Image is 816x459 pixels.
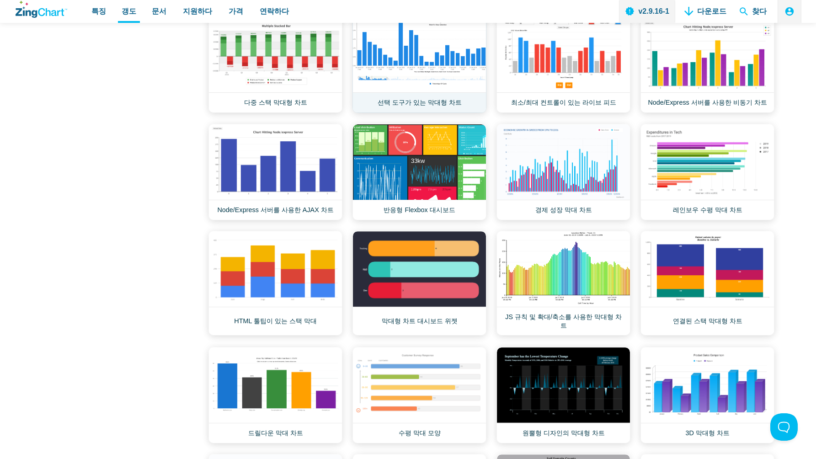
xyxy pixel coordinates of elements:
[183,7,212,15] font: 지원하다
[208,124,342,220] a: Node/Express 서버를 사용한 AJAX 차트
[91,7,106,15] font: 특징
[640,231,774,336] a: 연결된 스택 막대형 차트
[352,16,486,113] a: 선택 도구가 있는 막대형 차트
[122,7,136,15] font: 갱도
[640,347,774,443] a: 3D 막대형 차트
[229,7,243,15] font: 가격
[260,7,289,15] font: 연락하다
[496,347,630,443] a: 원뿔형 디자인의 막대형 차트
[208,347,342,443] a: 드릴다운 막대 차트
[208,231,342,336] a: HTML 툴팁이 있는 스택 막대
[352,124,486,220] a: 반응형 Flexbox 대시보드
[770,413,798,441] iframe: Toggle Customer Support
[496,16,630,113] a: 최소/최대 컨트롤이 있는 라이브 피드
[352,347,486,443] a: 수평 막대 모양
[208,16,342,113] a: 다중 스택 막대형 차트
[352,231,486,336] a: 막대형 차트 대시보드 위젯
[16,1,67,18] a: ZingChart 로고. 홈페이지로 돌아가려면 클릭하세요.
[152,7,166,15] font: 문서
[640,16,774,113] a: Node/Express 서버를 사용한 비동기 차트
[496,231,630,336] a: JS 규칙 및 확대/축소를 사용한 막대형 차트
[640,124,774,220] a: 레인보우 수평 막대 차트
[496,124,630,220] a: 경제 성장 막대 차트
